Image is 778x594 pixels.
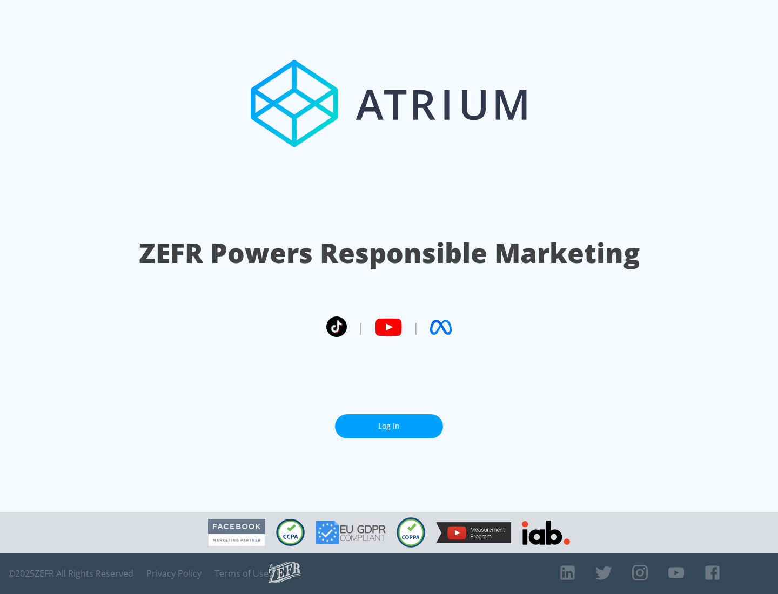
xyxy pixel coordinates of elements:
img: Facebook Marketing Partner [208,519,265,546]
h1: ZEFR Powers Responsible Marketing [139,234,640,272]
img: YouTube Measurement Program [436,522,511,543]
a: Terms of Use [214,568,269,579]
span: | [358,319,364,335]
img: COPPA Compliant [397,517,425,548]
img: GDPR Compliant [316,521,386,544]
a: Privacy Policy [146,568,202,579]
img: IAB [522,521,570,545]
span: | [413,319,419,335]
img: CCPA Compliant [276,519,305,546]
a: Log In [335,414,443,438]
span: © 2025 ZEFR All Rights Reserved [8,568,133,579]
